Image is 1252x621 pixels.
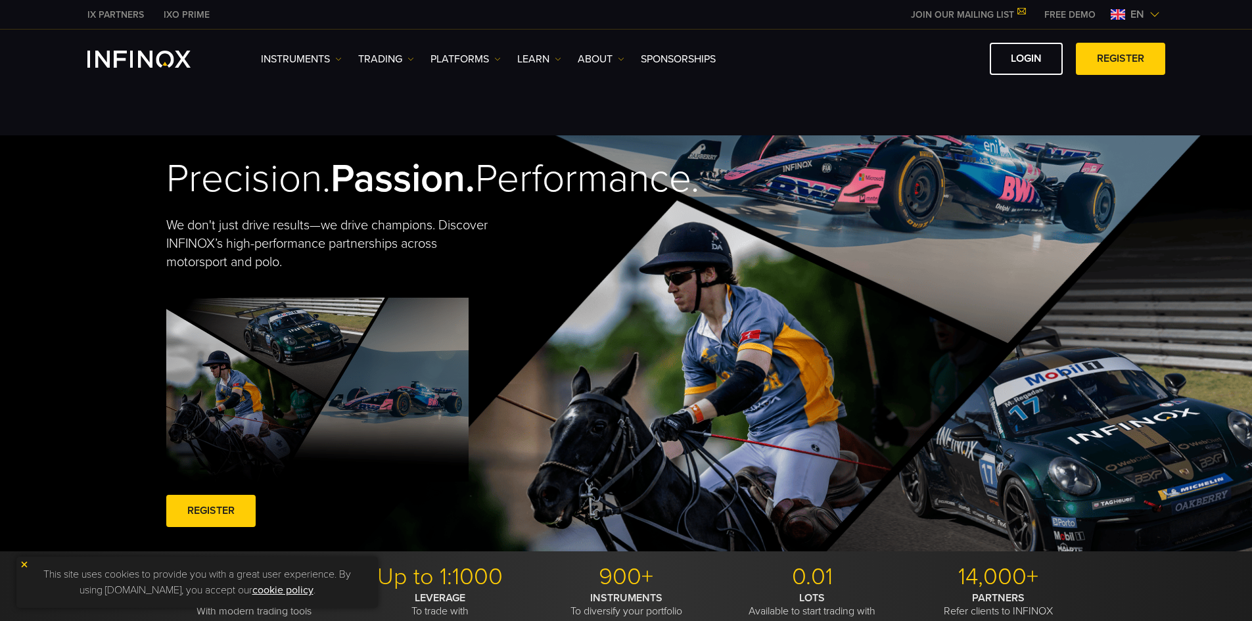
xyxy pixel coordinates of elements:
a: TRADING [358,51,414,67]
strong: INSTRUMENTS [590,591,662,605]
a: LOGIN [990,43,1063,75]
p: We don't just drive results—we drive champions. Discover INFINOX’s high-performance partnerships ... [166,216,498,271]
strong: LOTS [799,591,825,605]
span: en [1125,7,1149,22]
a: cookie policy [252,584,313,597]
p: 900+ [538,563,714,591]
a: INFINOX [154,8,220,22]
a: REGISTER [1076,43,1165,75]
a: INFINOX [78,8,154,22]
a: SPONSORSHIPS [641,51,716,67]
p: Refer clients to INFINOX [910,591,1086,618]
h2: Precision. Performance. [166,155,580,203]
p: Available to start trading with [724,591,900,618]
a: ABOUT [578,51,624,67]
a: PLATFORMS [430,51,501,67]
p: To diversify your portfolio [538,591,714,618]
strong: LEVERAGE [415,591,465,605]
strong: Passion. [331,155,475,202]
strong: PARTNERS [972,591,1025,605]
a: INFINOX MENU [1034,8,1105,22]
p: Up to 1:1000 [352,563,528,591]
a: INFINOX Logo [87,51,221,68]
p: This site uses cookies to provide you with a great user experience. By using [DOMAIN_NAME], you a... [23,563,371,601]
img: yellow close icon [20,560,29,569]
p: 14,000+ [910,563,1086,591]
a: JOIN OUR MAILING LIST [901,9,1034,20]
a: Instruments [261,51,342,67]
p: 0.01 [724,563,900,591]
a: Learn [517,51,561,67]
a: REGISTER [166,495,256,527]
p: To trade with [352,591,528,618]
